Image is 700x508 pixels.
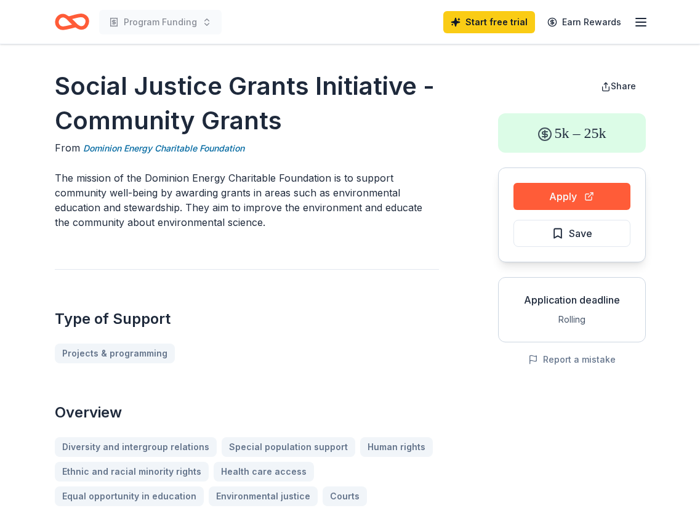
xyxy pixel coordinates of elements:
a: Earn Rewards [540,11,629,33]
a: Home [55,7,89,36]
button: Program Funding [99,10,222,34]
h2: Overview [55,403,439,422]
a: Start free trial [443,11,535,33]
button: Save [513,220,630,247]
div: Application deadline [509,292,635,307]
span: Share [611,81,636,91]
span: Save [569,225,592,241]
div: From [55,140,439,156]
button: Share [591,74,646,99]
div: 5k – 25k [498,113,646,153]
div: Rolling [509,312,635,327]
button: Report a mistake [528,352,616,367]
a: Projects & programming [55,344,175,363]
p: The mission of the Dominion Energy Charitable Foundation is to support community well-being by aw... [55,171,439,230]
h1: Social Justice Grants Initiative - Community Grants [55,69,439,138]
a: Dominion Energy Charitable Foundation [83,141,244,156]
h2: Type of Support [55,309,439,329]
button: Apply [513,183,630,210]
span: Program Funding [124,15,197,30]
